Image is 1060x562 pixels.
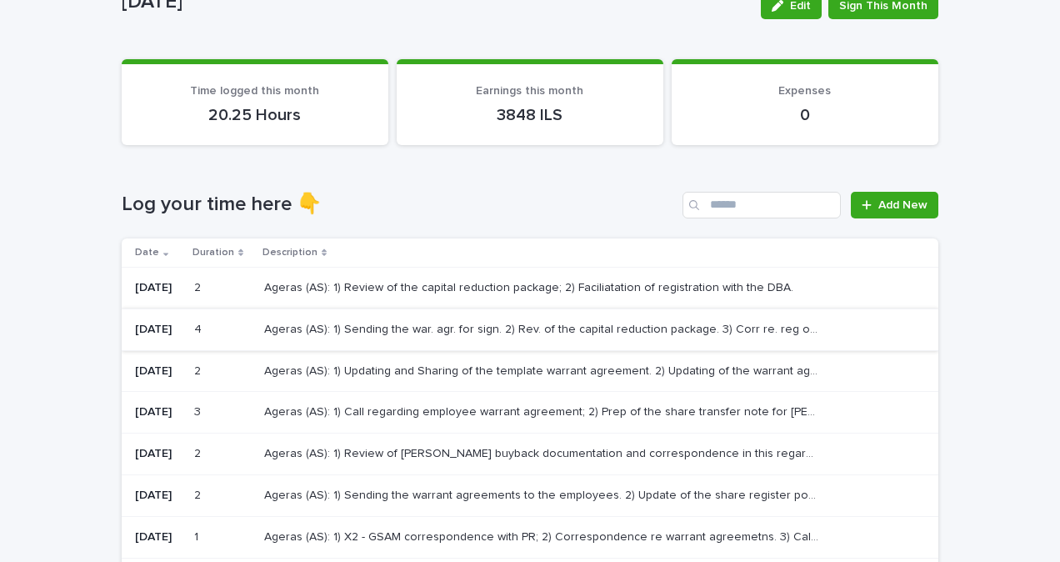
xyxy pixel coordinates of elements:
span: Time logged this month [190,85,319,97]
tr: [DATE]33 Ageras (AS): 1) Call regarding employee warrant agreement; 2) Prep of the share transfer... [122,392,938,434]
p: 2 [194,485,204,503]
p: 2 [194,444,204,461]
p: Ageras (AS): 1) Review of the capital reduction package; 2) Faciliatation of registration with th... [264,278,797,295]
p: [DATE] [135,405,181,419]
tr: [DATE]22 Ageras (AS): 1) Review of the capital reduction package; 2) Faciliatation of registratio... [122,267,938,309]
input: Search [682,192,841,218]
p: Ageras (AS): 1) Updating and Sharing of the template warrant agreement. 2) Updating of the warran... [264,361,823,379]
p: [DATE] [135,447,181,461]
tr: [DATE]22 Ageras (AS): 1) Review of [PERSON_NAME] buyback documentation and correspondence in this... [122,434,938,475]
h1: Log your time here 👇 [122,193,676,217]
p: [DATE] [135,323,181,337]
p: 4 [194,319,205,337]
p: 3 [194,402,204,419]
tr: [DATE]44 Ageras (AS): 1) Sending the war. agr. for sign. 2) Rev. of the capital reduction package... [122,309,938,350]
p: [DATE] [135,364,181,379]
p: Ageras (AS): 1) Sending the war. agr. for sign. 2) Rev. of the capital reduction package. 3) Corr... [264,319,823,337]
p: Ageras (AS): 1) X2 - GSAM correspondence with PR; 2) Correspondence re warrant agreemetns. 3) Cal... [264,527,823,544]
p: 0 [692,105,918,125]
span: Earnings this month [476,85,583,97]
p: Date [135,243,159,262]
p: 20.25 Hours [142,105,368,125]
p: Description [262,243,317,262]
p: 1 [194,527,202,544]
tr: [DATE]11 Ageras (AS): 1) X2 - GSAM correspondence with PR; 2) Correspondence re warrant agreemetn... [122,516,938,558]
tr: [DATE]22 Ageras (AS): 1) Updating and Sharing of the template warrant agreement. 2) Updating of t... [122,350,938,392]
p: Ageras (AS): 1) Sending the warrant agreements to the employees. 2) Update of the share register ... [264,485,823,503]
p: Duration [192,243,234,262]
p: [DATE] [135,281,181,295]
a: Add New [851,192,938,218]
p: [DATE] [135,489,181,503]
p: 3848 ILS [417,105,643,125]
span: Add New [878,199,927,211]
p: 2 [194,361,204,379]
p: Ageras (AS): 1) Call regarding employee warrant agreement; 2) Prep of the share transfer note for... [264,402,823,419]
p: 2 [194,278,204,295]
tr: [DATE]22 Ageras (AS): 1) Sending the warrant agreements to the employees. 2) Update of the share ... [122,474,938,516]
p: [DATE] [135,530,181,544]
p: Ageras (AS): 1) Review of Ariel buyback documentation and correspondence in this regard. 2) Facil... [264,444,823,461]
span: Expenses [778,85,831,97]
